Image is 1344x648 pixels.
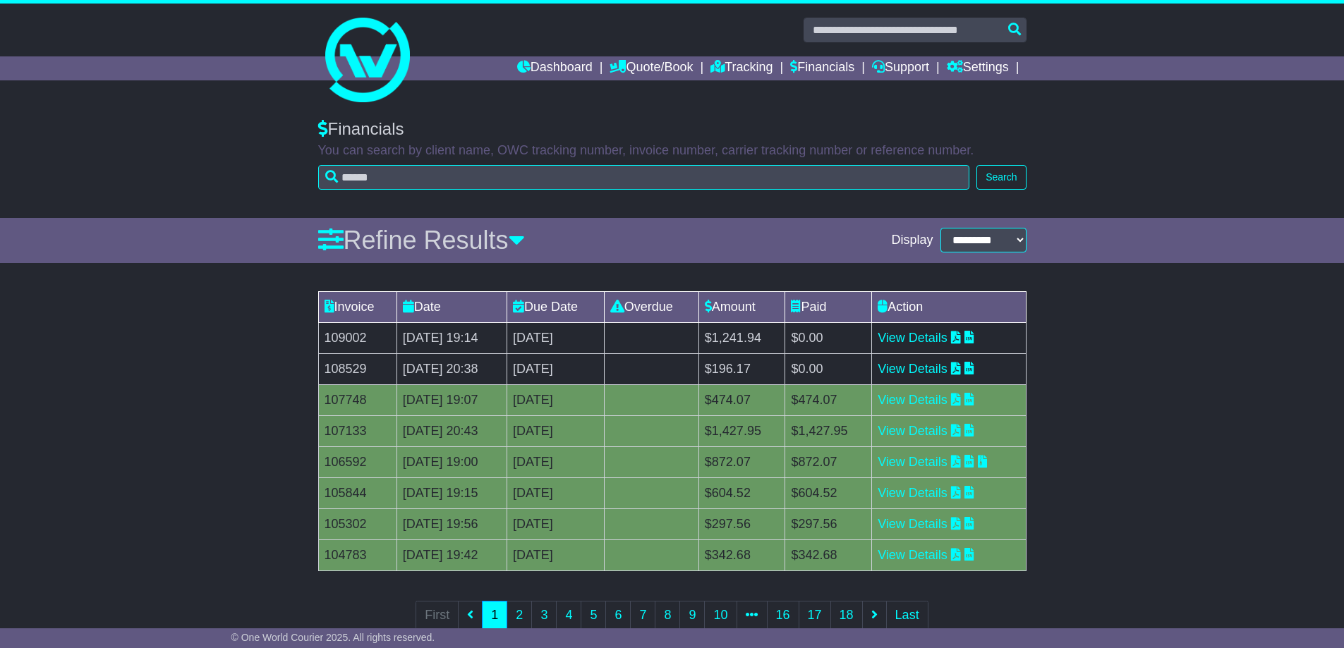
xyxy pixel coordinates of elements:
td: $474.07 [785,384,872,415]
td: [DATE] 19:42 [396,539,507,570]
a: 10 [704,601,737,630]
td: $604.52 [698,477,785,508]
td: 104783 [318,539,396,570]
td: [DATE] 20:43 [396,415,507,446]
a: Refine Results [318,226,525,255]
td: $1,427.95 [785,415,872,446]
a: 2 [507,601,532,630]
td: [DATE] 19:14 [396,322,507,353]
td: $1,241.94 [698,322,785,353]
td: [DATE] [507,477,605,508]
td: $0.00 [785,353,872,384]
a: Tracking [710,56,773,80]
a: View Details [878,393,948,407]
td: Action [872,291,1026,322]
td: [DATE] 19:07 [396,384,507,415]
td: $474.07 [698,384,785,415]
td: $872.07 [785,446,872,477]
td: 107133 [318,415,396,446]
td: [DATE] 19:15 [396,477,507,508]
a: Settings [947,56,1009,80]
td: Overdue [604,291,698,322]
a: Financials [790,56,854,80]
span: Display [891,233,933,248]
td: $1,427.95 [698,415,785,446]
a: Support [872,56,929,80]
td: $297.56 [698,508,785,539]
div: Financials [318,119,1027,140]
td: $0.00 [785,322,872,353]
td: Amount [698,291,785,322]
a: Last [886,601,928,630]
a: Dashboard [517,56,593,80]
td: 109002 [318,322,396,353]
td: [DATE] 19:56 [396,508,507,539]
td: [DATE] 20:38 [396,353,507,384]
a: View Details [878,455,948,469]
td: [DATE] 19:00 [396,446,507,477]
td: [DATE] [507,384,605,415]
a: View Details [878,362,948,376]
a: 7 [630,601,655,630]
a: 16 [767,601,799,630]
td: 108529 [318,353,396,384]
p: You can search by client name, OWC tracking number, invoice number, carrier tracking number or re... [318,143,1027,159]
span: © One World Courier 2025. All rights reserved. [231,632,435,643]
td: $604.52 [785,477,872,508]
a: 17 [799,601,831,630]
td: [DATE] [507,446,605,477]
a: View Details [878,331,948,345]
td: [DATE] [507,539,605,570]
td: Date [396,291,507,322]
td: $196.17 [698,353,785,384]
a: Quote/Book [610,56,693,80]
td: $297.56 [785,508,872,539]
td: Invoice [318,291,396,322]
td: [DATE] [507,508,605,539]
td: $342.68 [785,539,872,570]
a: 5 [581,601,606,630]
td: Due Date [507,291,605,322]
a: View Details [878,424,948,438]
td: 107748 [318,384,396,415]
button: Search [976,165,1026,190]
a: 6 [605,601,631,630]
td: [DATE] [507,353,605,384]
a: 4 [556,601,581,630]
a: 1 [482,601,507,630]
a: 9 [679,601,705,630]
a: View Details [878,517,948,531]
td: [DATE] [507,322,605,353]
a: 8 [655,601,680,630]
a: View Details [878,486,948,500]
td: 105302 [318,508,396,539]
a: 18 [830,601,863,630]
td: [DATE] [507,415,605,446]
td: 105844 [318,477,396,508]
td: 106592 [318,446,396,477]
td: Paid [785,291,872,322]
a: View Details [878,548,948,562]
td: $872.07 [698,446,785,477]
a: 3 [531,601,557,630]
td: $342.68 [698,539,785,570]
